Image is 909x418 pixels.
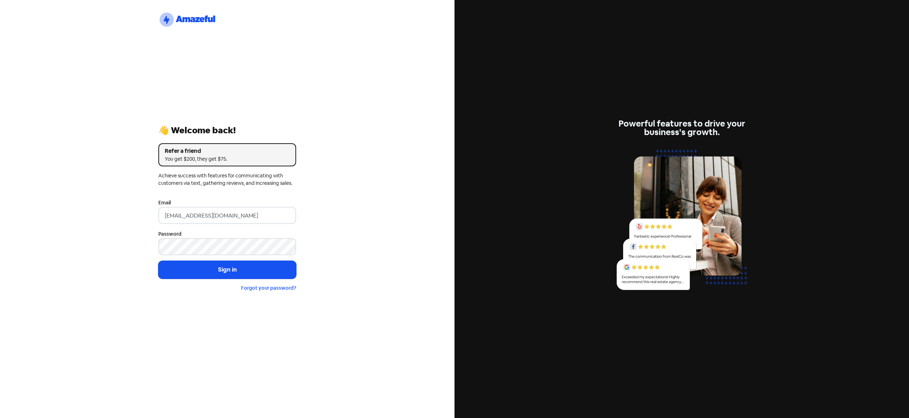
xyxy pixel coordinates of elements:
[158,126,296,135] div: 👋 Welcome back!
[158,230,181,238] label: Password
[158,261,296,279] button: Sign in
[158,207,296,224] input: Enter your email address...
[158,172,296,187] div: Achieve success with features for communicating with customers via text, gathering reviews, and i...
[165,155,290,163] div: You get $200, they get $75.
[165,147,290,155] div: Refer a friend
[241,285,296,291] a: Forgot your password?
[613,145,751,298] img: reviews
[158,199,171,207] label: Email
[613,119,751,136] div: Powerful features to drive your business's growth.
